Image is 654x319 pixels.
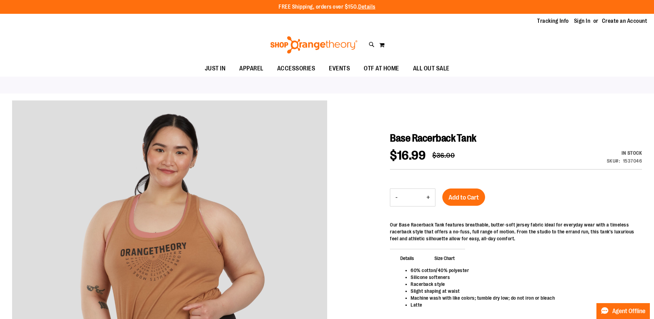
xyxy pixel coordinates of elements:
li: Slight shaping at waist [411,288,635,294]
a: Create an Account [602,17,647,25]
li: Latte [411,301,635,308]
li: 60% cotton/40% polyester [411,267,635,274]
div: Availability [607,149,642,156]
a: Details [358,4,375,10]
button: Increase product quantity [421,189,435,206]
li: Silicone softeners [411,274,635,281]
a: ALL OUT SALE [406,61,456,77]
a: Tracking Info [537,17,569,25]
a: OTF AT HOME [357,61,406,77]
span: $36.00 [432,152,455,159]
div: In stock [607,149,642,156]
a: Sign In [574,17,591,25]
span: ACCESSORIES [277,61,315,76]
p: FREE Shipping, orders over $150. [279,3,375,11]
span: ALL OUT SALE [413,61,450,76]
span: Details [390,249,424,267]
button: Agent Offline [596,303,650,319]
img: Shop Orangetheory [269,36,359,54]
button: Add to Cart [442,188,485,206]
span: $16.99 [390,148,425,163]
li: Racerback style [411,281,635,288]
div: Our Base Racerback Tank features breathable, butter-soft jersey fabric ideal for everyday wear wi... [390,221,642,242]
span: Agent Offline [612,308,645,315]
strong: SKU [607,158,620,164]
li: Machine wash with like colors; tumble dry low; do not iron or bleach [411,294,635,301]
span: JUST IN [205,61,226,76]
a: APPAREL [232,61,270,76]
button: Decrease product quantity [390,189,403,206]
input: Product quantity [403,189,421,206]
a: ACCESSORIES [270,61,322,77]
a: EVENTS [322,61,357,77]
span: Size Chart [424,249,465,267]
span: OTF AT HOME [364,61,399,76]
div: 1537046 [623,157,642,164]
span: APPAREL [239,61,263,76]
span: Base Racerback Tank [390,132,476,144]
a: JUST IN [198,61,233,77]
span: EVENTS [329,61,350,76]
span: Add to Cart [449,194,479,201]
